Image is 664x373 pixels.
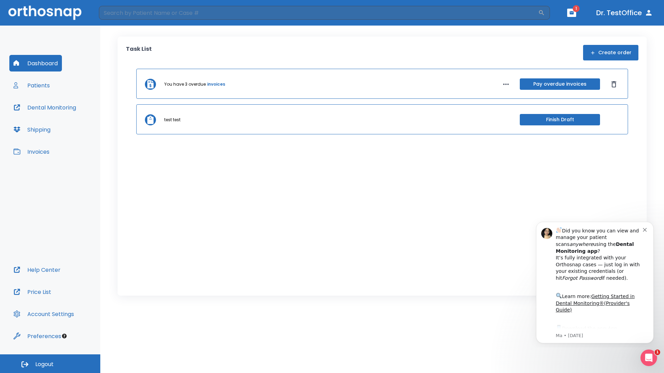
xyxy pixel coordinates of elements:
[9,328,65,344] button: Preferences
[640,350,657,366] iframe: Intercom live chat
[655,350,660,355] span: 1
[9,284,55,300] button: Price List
[126,45,152,60] p: Task List
[117,11,123,16] button: Dismiss notification
[583,45,638,60] button: Create order
[8,6,82,20] img: Orthosnap
[9,121,55,138] button: Shipping
[9,306,78,322] button: Account Settings
[9,261,65,278] button: Help Center
[35,361,54,368] span: Logout
[608,79,619,90] button: Dismiss
[30,117,117,123] p: Message from Ma, sent 5w ago
[30,110,92,123] a: App Store
[520,78,600,90] button: Pay overdue invoices
[9,55,62,71] button: Dashboard
[9,143,54,160] button: Invoices
[573,5,580,12] span: 1
[526,216,664,347] iframe: Intercom notifications message
[164,81,206,87] p: You have 3 overdue
[30,108,117,144] div: Download the app: | ​ Let us know if you need help getting started!
[593,7,656,19] button: Dr. TestOffice
[99,6,538,20] input: Search by Patient Name or Case #
[520,114,600,125] button: Finish Draft
[9,77,54,94] button: Patients
[207,81,225,87] a: invoices
[61,333,67,339] div: Tooltip anchor
[9,99,80,116] button: Dental Monitoring
[164,117,181,123] p: test test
